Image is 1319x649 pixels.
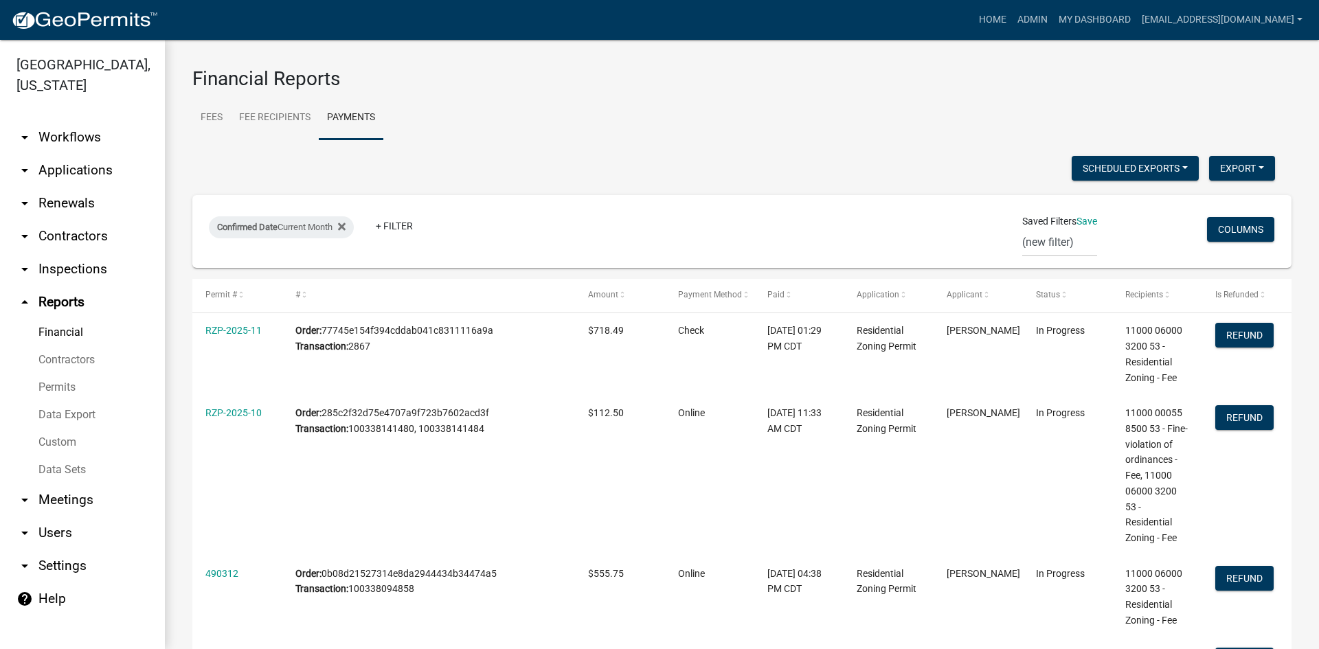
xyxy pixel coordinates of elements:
i: arrow_drop_down [16,492,33,508]
button: Refund [1215,566,1274,591]
span: Payment Method [678,290,742,299]
i: arrow_drop_down [16,129,33,146]
wm-modal-confirm: Refund Payment [1215,573,1274,584]
b: Order: [295,407,322,418]
b: Transaction: [295,423,348,434]
span: Online [678,568,705,579]
div: Current Month [209,216,354,238]
b: Transaction: [295,583,348,594]
button: Export [1209,156,1275,181]
div: [DATE] 04:38 PM CDT [767,566,831,597]
datatable-header-cell: Application [844,279,933,312]
datatable-header-cell: Status [1023,279,1112,312]
b: Transaction: [295,341,348,352]
span: $112.50 [588,407,624,418]
a: RZP-2025-11 [205,325,262,336]
span: In Progress [1036,407,1085,418]
span: Recipients [1125,290,1163,299]
wm-modal-confirm: Refund Payment [1215,331,1274,342]
span: Residential Zoning Permit [857,325,916,352]
a: 490312 [205,568,238,579]
span: Application [857,290,899,299]
span: 11000 00055 8500 53 - Fine-violation of ordinances - Fee, 11000 06000 3200 53 - Residential Zonin... [1125,407,1188,543]
button: Refund [1215,323,1274,348]
span: Is Refunded [1215,290,1259,299]
span: Permit # [205,290,237,299]
a: Fee Recipients [231,96,319,140]
button: Scheduled Exports [1072,156,1199,181]
span: Amount [588,290,618,299]
div: 0b08d21527314e8da2944434b34474a5 100338094858 [295,566,563,597]
a: + Filter [365,214,424,238]
a: Save [1076,216,1097,227]
span: # [295,290,300,299]
button: Refund [1215,405,1274,430]
span: Mary Lynn Damhorst [947,407,1020,418]
span: Residential Zoning Permit [857,568,916,595]
datatable-header-cell: Payment Method [665,279,754,312]
span: $718.49 [588,325,624,336]
div: [DATE] 11:33 AM CDT [767,405,831,437]
datatable-header-cell: Is Refunded [1202,279,1292,312]
div: 285c2f32d75e4707a9f723b7602acd3f 100338141480, 100338141484 [295,405,563,437]
span: Saved Filters [1022,214,1076,229]
a: My Dashboard [1053,7,1136,33]
b: Order: [295,568,322,579]
a: RZP-2025-10 [205,407,262,418]
button: Columns [1207,217,1274,242]
span: In Progress [1036,325,1085,336]
i: arrow_drop_down [16,195,33,212]
span: Paid [767,290,785,299]
span: Check [678,325,704,336]
div: [DATE] 01:29 PM CDT [767,323,831,354]
span: Online [678,407,705,418]
a: Fees [192,96,231,140]
div: 77745e154f394cddab041c8311116a9a 2867 [295,323,563,354]
a: Payments [319,96,383,140]
span: Derek Quam [947,325,1020,336]
a: Admin [1012,7,1053,33]
span: Melissa Campbell [947,568,1020,579]
datatable-header-cell: Permit # [192,279,282,312]
span: Confirmed Date [217,222,278,232]
i: arrow_drop_down [16,162,33,179]
i: arrow_drop_down [16,525,33,541]
datatable-header-cell: Recipients [1112,279,1202,312]
datatable-header-cell: Applicant [934,279,1023,312]
a: Home [973,7,1012,33]
i: arrow_drop_down [16,558,33,574]
span: Residential Zoning Permit [857,407,916,434]
span: 11000 06000 3200 53 - Residential Zoning - Fee [1125,325,1182,383]
datatable-header-cell: Amount [575,279,664,312]
span: Status [1036,290,1060,299]
datatable-header-cell: Paid [754,279,844,312]
datatable-header-cell: # [282,279,575,312]
i: arrow_drop_down [16,228,33,244]
b: Order: [295,325,322,336]
h3: Financial Reports [192,67,1292,91]
wm-modal-confirm: Refund Payment [1215,413,1274,424]
span: $555.75 [588,568,624,579]
a: [EMAIL_ADDRESS][DOMAIN_NAME] [1136,7,1308,33]
i: arrow_drop_up [16,294,33,310]
span: In Progress [1036,568,1085,579]
span: Applicant [947,290,982,299]
i: help [16,591,33,607]
span: 11000 06000 3200 53 - Residential Zoning - Fee [1125,568,1182,626]
i: arrow_drop_down [16,261,33,277]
